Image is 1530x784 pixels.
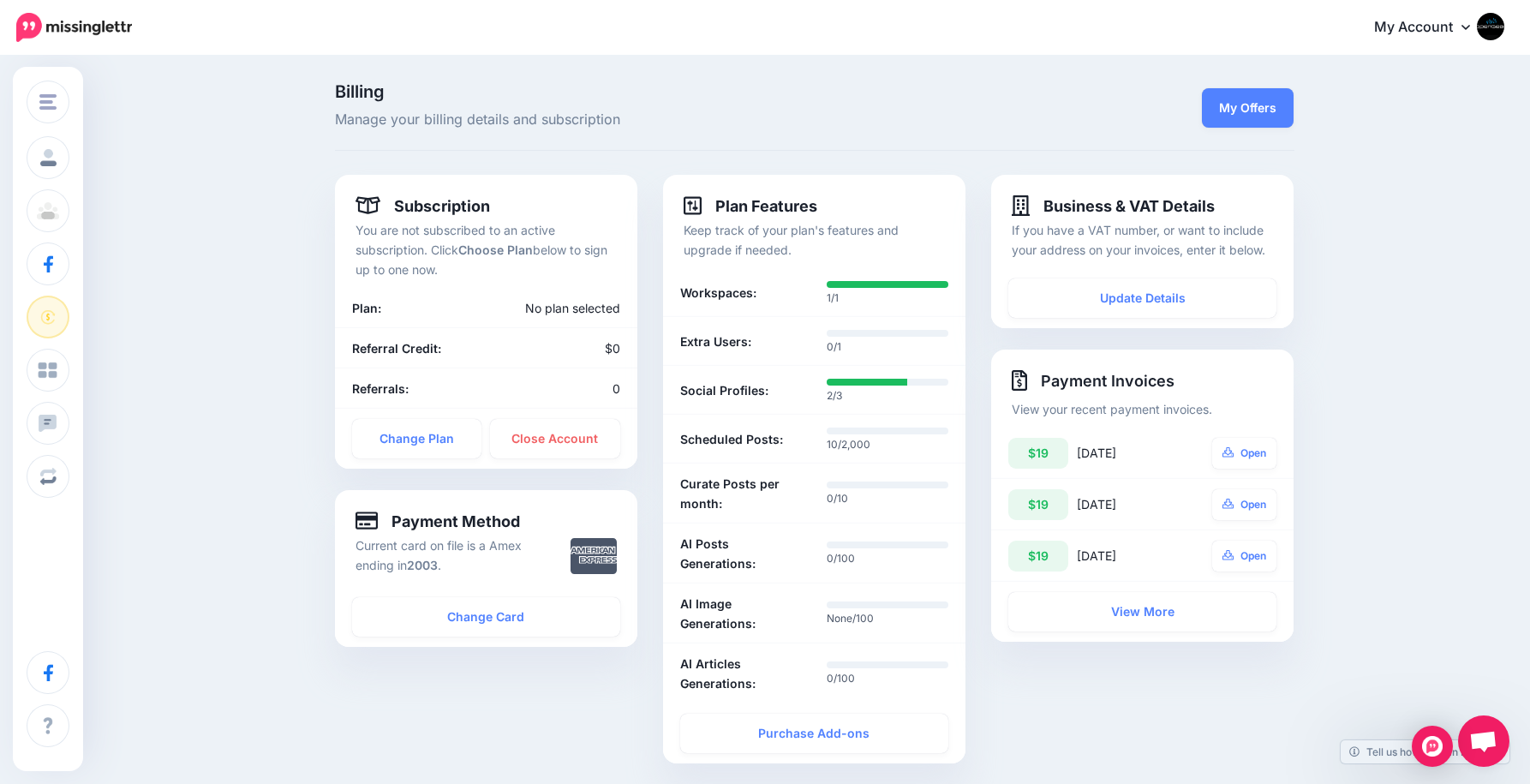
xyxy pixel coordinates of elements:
[1458,715,1509,767] a: Open chat
[352,341,441,356] b: Referral Credit:
[1008,489,1068,520] div: $19
[827,610,948,627] p: None/100
[680,654,802,693] b: AI Articles Generations:
[1012,399,1273,419] p: View your recent payment invoices.
[613,381,620,396] span: 0
[827,436,948,453] p: 10/2,000
[490,419,620,458] a: Close Account
[680,474,802,513] b: Curate Posts per month:
[684,195,817,216] h4: Plan Features
[680,714,948,753] a: Purchase Add-ons
[1012,195,1215,216] h4: Business & VAT Details
[1212,438,1277,469] a: Open
[684,220,945,260] p: Keep track of your plan's features and upgrade if needed.
[827,387,948,404] p: 2/3
[352,301,381,315] b: Plan:
[1008,541,1068,572] div: $19
[827,290,948,307] p: 1/1
[1357,7,1504,49] a: My Account
[356,511,521,531] h4: Payment Method
[680,534,802,573] b: AI Posts Generations:
[356,536,545,575] p: Current card on file is a Amex ending in .
[680,380,768,400] b: Social Profiles:
[39,94,57,110] img: menu.png
[827,670,948,687] p: 0/100
[1008,592,1276,631] a: View More
[1012,370,1273,391] h4: Payment Invoices
[827,550,948,567] p: 0/100
[335,83,966,100] span: Billing
[1341,740,1509,763] a: Tell us how we can improve
[1008,438,1068,469] div: $19
[680,283,756,302] b: Workspaces:
[486,338,633,358] div: $0
[352,419,482,458] a: Change Plan
[827,490,948,507] p: 0/10
[458,242,533,257] b: Choose Plan
[1412,726,1453,767] div: Open Intercom Messenger
[407,558,438,572] b: 2003
[680,332,751,351] b: Extra Users:
[1077,541,1179,572] div: [DATE]
[680,594,802,633] b: AI Image Generations:
[437,298,633,318] div: No plan selected
[352,381,409,396] b: Referrals:
[827,338,948,356] p: 0/1
[1077,438,1179,469] div: [DATE]
[1077,489,1179,520] div: [DATE]
[356,220,617,279] p: You are not subscribed to an active subscription. Click below to sign up to one now.
[1212,489,1277,520] a: Open
[16,13,132,42] img: Missinglettr
[1202,88,1294,128] a: My Offers
[335,109,966,131] span: Manage your billing details and subscription
[1012,220,1273,260] p: If you have a VAT number, or want to include your address on your invoices, enter it below.
[352,597,620,637] a: Change Card
[680,429,783,449] b: Scheduled Posts:
[1212,541,1277,572] a: Open
[356,195,491,216] h4: Subscription
[1008,278,1276,318] a: Update Details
